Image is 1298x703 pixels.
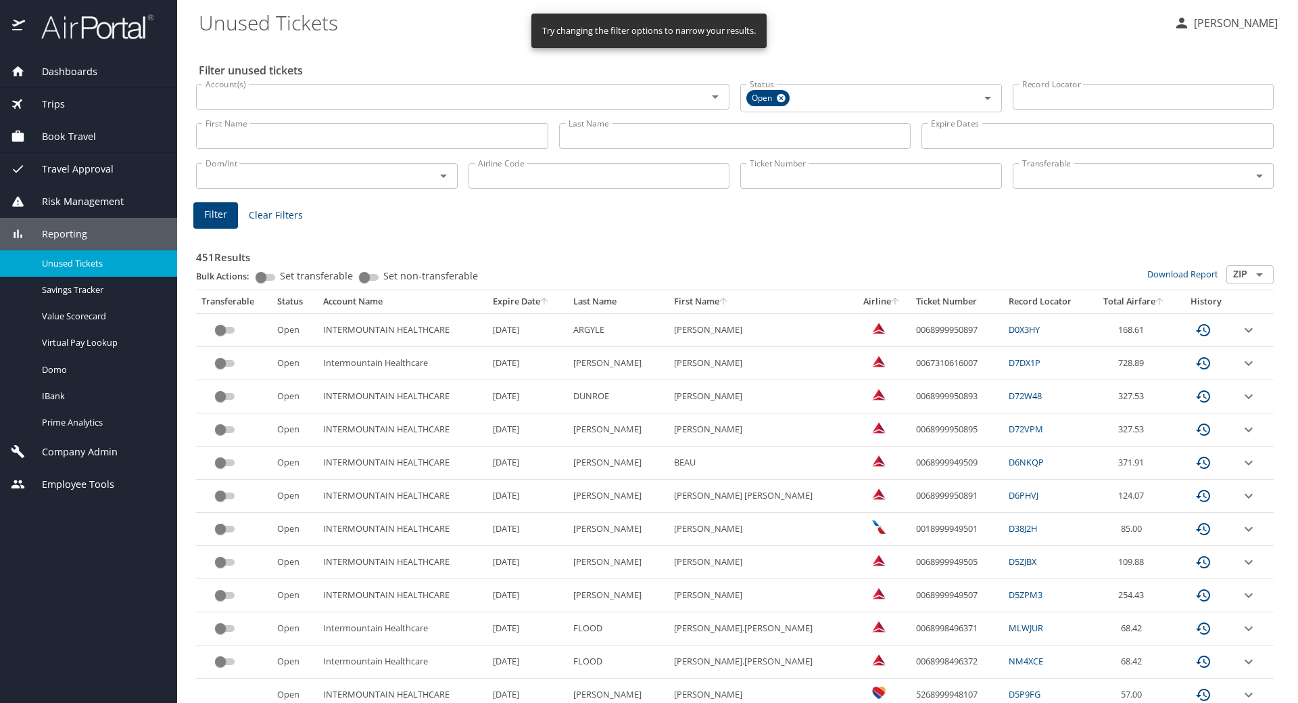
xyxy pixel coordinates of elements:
a: D5ZJBX [1009,555,1036,568]
td: Open [272,447,318,480]
td: [PERSON_NAME] [568,413,669,447]
td: 371.91 [1091,447,1177,480]
a: D5P9FG [1009,688,1040,700]
div: Open [746,90,790,106]
td: [PERSON_NAME] [568,513,669,546]
td: [DATE] [487,612,568,645]
img: Delta Airlines [872,553,886,567]
td: BEAU [669,447,853,480]
span: Set non-transferable [383,271,478,281]
td: ARGYLE [568,313,669,346]
span: Set transferable [280,271,353,281]
span: Book Travel [25,129,96,144]
a: D0X3HY [1009,323,1040,336]
td: [PERSON_NAME] [669,413,853,447]
td: 327.53 [1091,380,1177,413]
td: 0068999949507 [911,579,1003,612]
span: Domo [42,363,161,376]
td: INTERMOUNTAIN HEALTHCARE [318,513,487,546]
img: Delta Airlines [872,355,886,368]
td: 254.43 [1091,579,1177,612]
td: DUNROE [568,380,669,413]
button: Open [1250,166,1269,185]
div: Transferable [201,296,266,308]
span: Open [746,91,780,106]
button: expand row [1241,587,1257,604]
td: FLOOD [568,645,669,679]
a: Download Report [1147,268,1218,280]
td: 68.42 [1091,645,1177,679]
td: [PERSON_NAME] [669,313,853,346]
button: expand row [1241,554,1257,570]
td: [PERSON_NAME] [568,579,669,612]
button: Filter [193,202,238,229]
button: sort [719,298,729,307]
td: INTERMOUNTAIN HEALTHCARE [318,579,487,612]
img: Delta Airlines [872,421,886,434]
th: Expire Date [487,290,568,313]
span: Prime Analytics [42,416,161,429]
td: [PERSON_NAME] [PERSON_NAME] [669,480,853,513]
img: Delta Airlines [872,587,886,600]
a: D38J2H [1009,522,1037,535]
td: [DATE] [487,513,568,546]
button: [PERSON_NAME] [1168,11,1283,35]
td: [DATE] [487,579,568,612]
td: INTERMOUNTAIN HEALTHCARE [318,546,487,579]
button: expand row [1241,388,1257,405]
th: Ticket Number [911,290,1003,313]
img: Delta Airlines [872,620,886,633]
div: Try changing the filter options to narrow your results. [542,18,756,44]
button: expand row [1241,521,1257,537]
span: Company Admin [25,445,118,459]
td: [DATE] [487,413,568,447]
td: [DATE] [487,546,568,579]
td: Open [272,579,318,612]
p: [PERSON_NAME] [1190,15,1278,31]
td: [PERSON_NAME] [669,380,853,413]
img: airportal-logo.png [26,14,153,40]
a: D7DX1P [1009,357,1040,369]
span: Virtual Pay Lookup [42,336,161,349]
td: [DATE] [487,347,568,380]
button: expand row [1241,654,1257,670]
button: expand row [1241,422,1257,438]
td: 0068999950891 [911,480,1003,513]
button: Open [434,166,453,185]
td: [PERSON_NAME].[PERSON_NAME] [669,645,853,679]
img: American Airlines [872,520,886,534]
th: First Name [669,290,853,313]
td: Open [272,480,318,513]
td: [DATE] [487,645,568,679]
td: Open [272,380,318,413]
td: Open [272,413,318,447]
a: MLWJUR [1009,622,1043,634]
td: [DATE] [487,313,568,346]
td: [DATE] [487,380,568,413]
td: [PERSON_NAME] [669,579,853,612]
button: Clear Filters [243,203,308,228]
button: sort [540,298,550,307]
img: Delta Airlines [872,388,886,401]
td: 124.07 [1091,480,1177,513]
span: Trips [25,97,65,112]
a: D6NKQP [1009,456,1044,468]
span: IBank [42,390,161,403]
td: INTERMOUNTAIN HEALTHCARE [318,313,487,346]
h1: Unused Tickets [199,1,1163,43]
td: [PERSON_NAME] [669,347,853,380]
span: Value Scorecard [42,310,161,323]
button: expand row [1241,687,1257,703]
td: 0068998496372 [911,645,1003,679]
span: Employee Tools [25,477,114,492]
img: Delta Airlines [872,454,886,468]
td: [DATE] [487,447,568,480]
td: Open [272,513,318,546]
p: Bulk Actions: [196,270,260,282]
th: Status [272,290,318,313]
td: INTERMOUNTAIN HEALTHCARE [318,380,487,413]
td: 0068999949509 [911,447,1003,480]
span: Dashboards [25,64,97,79]
th: Airline [853,290,911,313]
td: 327.53 [1091,413,1177,447]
